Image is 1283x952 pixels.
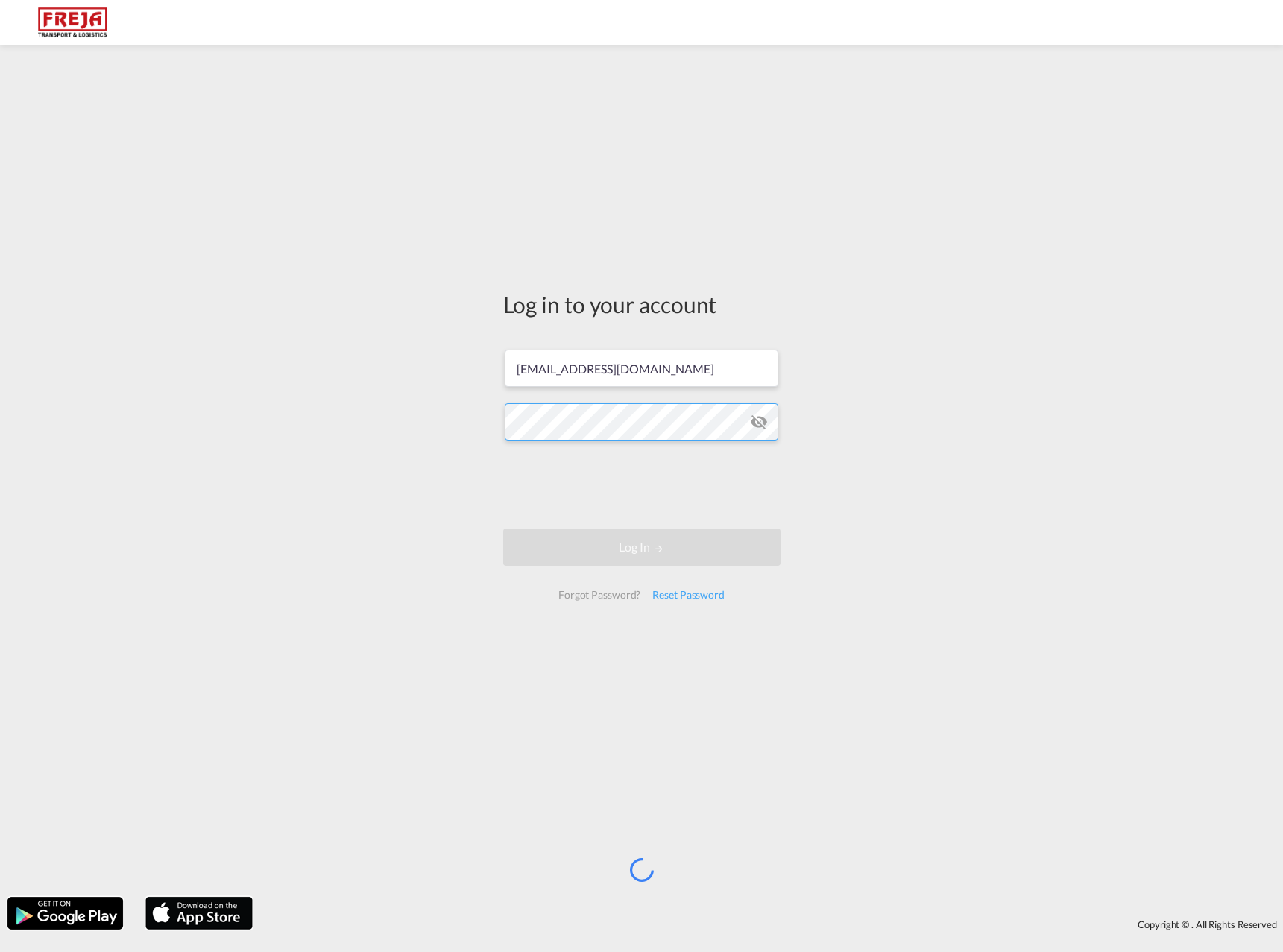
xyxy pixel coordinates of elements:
[22,6,123,40] img: 586607c025bf11f083711d99603023e7.png
[260,912,1283,937] div: Copyright © . All Rights Reserved
[505,350,778,387] input: Enter email/phone number
[6,895,124,931] img: google.png
[503,529,781,566] button: LOGIN
[144,895,254,931] img: apple.png
[750,413,768,431] md-icon: icon-eye-off
[503,289,781,320] div: Log in to your account
[529,455,755,514] iframe: reCAPTCHA
[646,581,731,608] div: Reset Password
[552,581,646,608] div: Forgot Password?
